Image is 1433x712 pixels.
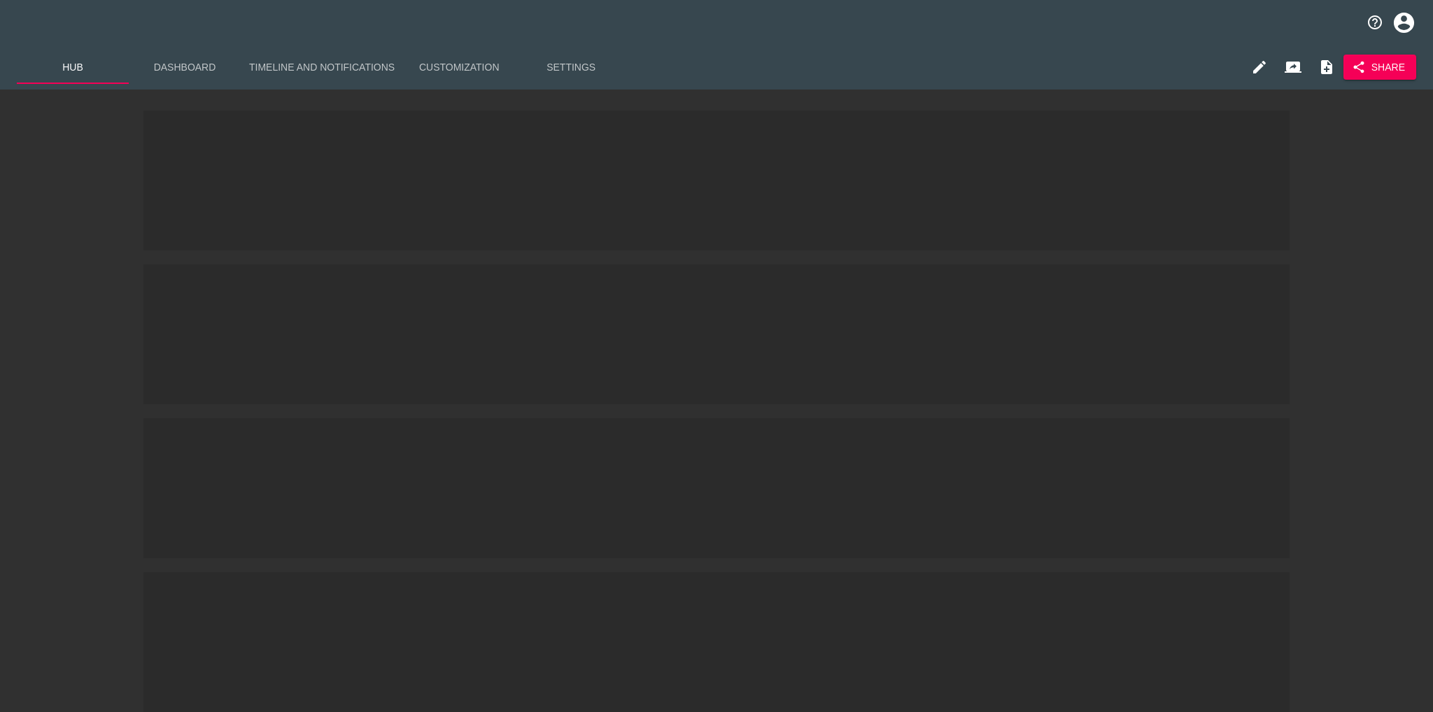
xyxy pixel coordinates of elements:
[1310,50,1343,84] button: Internal Notes and Comments
[137,59,232,76] span: Dashboard
[1355,59,1405,76] span: Share
[1383,2,1425,43] button: profile
[249,59,395,76] span: Timeline and Notifications
[523,59,619,76] span: Settings
[25,59,120,76] span: Hub
[1276,50,1310,84] button: Client View
[1243,50,1276,84] button: Edit Hub
[1358,6,1392,39] button: notifications
[411,59,507,76] span: Customization
[1343,55,1416,80] button: Share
